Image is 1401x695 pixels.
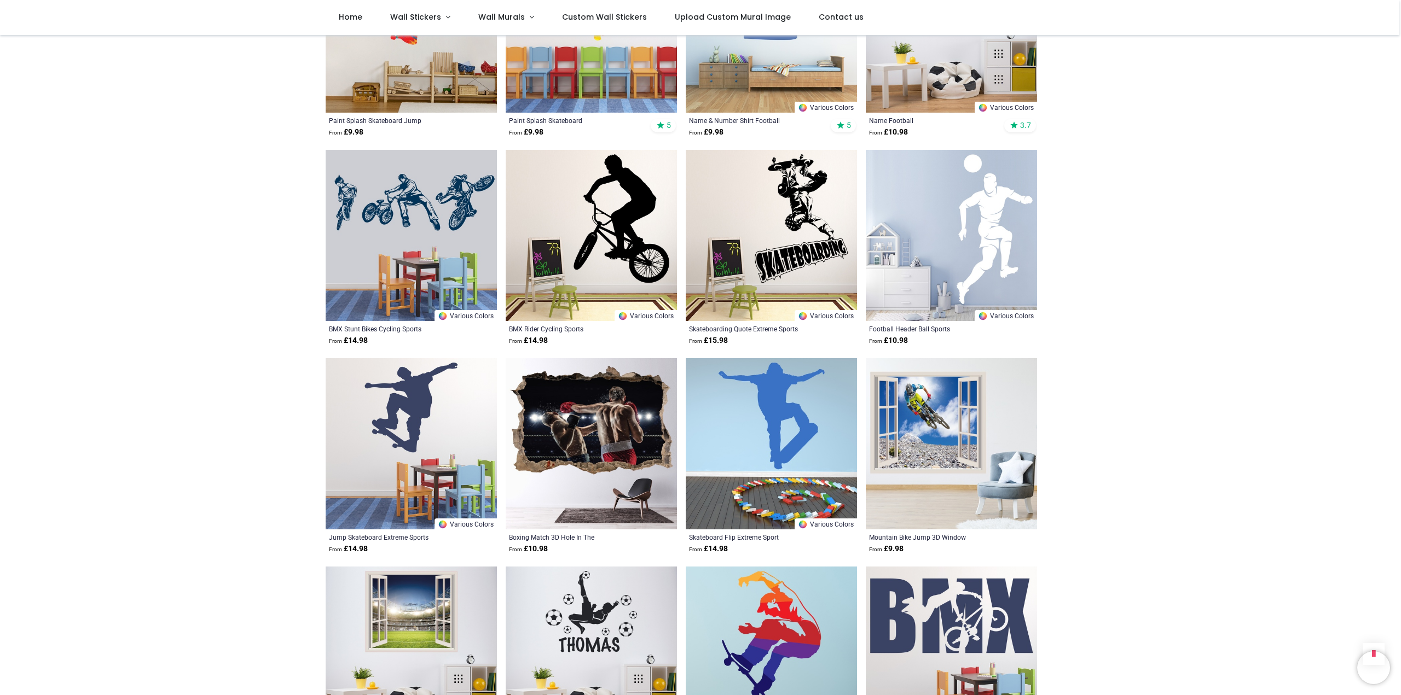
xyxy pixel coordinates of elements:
[438,519,448,529] img: Color Wheel
[869,127,908,138] strong: £ 10.98
[866,150,1037,321] img: Football Header Ball Sports Wall Sticker
[689,335,728,346] strong: £ 15.98
[329,338,342,344] span: From
[869,130,882,136] span: From
[869,533,1001,541] a: Mountain Bike Jump 3D Window
[339,11,362,22] span: Home
[795,102,857,113] a: Various Colors
[435,310,497,321] a: Various Colors
[689,533,821,541] a: Skateboard Flip Extreme Sport
[329,546,342,552] span: From
[329,533,461,541] a: Jump Skateboard Extreme Sports
[390,11,441,22] span: Wall Stickers
[506,358,677,529] img: Boxing Match 3D Hole In The Wall Sticker
[618,311,628,321] img: Color Wheel
[869,116,1001,125] a: Name Football
[869,546,882,552] span: From
[686,150,857,321] img: Skateboarding Quote Extreme Sports Wall Sticker
[509,546,522,552] span: From
[689,116,821,125] a: Name & Number Shirt Football
[689,130,702,136] span: From
[689,544,728,554] strong: £ 14.98
[689,127,723,138] strong: £ 9.98
[562,11,647,22] span: Custom Wall Stickers
[329,130,342,136] span: From
[686,358,857,529] img: Skateboard Flip Extreme Sport Wall Sticker
[509,338,522,344] span: From
[329,116,461,125] a: Paint Splash Skateboard Jump
[869,544,904,554] strong: £ 9.98
[509,544,548,554] strong: £ 10.98
[435,518,497,529] a: Various Colors
[329,324,461,333] a: BMX Stunt Bikes Cycling Sports
[689,546,702,552] span: From
[978,311,988,321] img: Color Wheel
[438,311,448,321] img: Color Wheel
[689,338,702,344] span: From
[819,11,864,22] span: Contact us
[1357,651,1390,684] iframe: Brevo live chat
[798,519,808,529] img: Color Wheel
[326,150,497,321] img: BMX Stunt Bikes Cycling Sports Wall Sticker
[847,120,851,130] span: 5
[869,338,882,344] span: From
[509,127,543,138] strong: £ 9.98
[329,544,368,554] strong: £ 14.98
[798,311,808,321] img: Color Wheel
[329,335,368,346] strong: £ 14.98
[509,116,641,125] a: Paint Splash Skateboard
[978,103,988,113] img: Color Wheel
[667,120,671,130] span: 5
[975,310,1037,321] a: Various Colors
[1020,120,1031,130] span: 3.7
[795,310,857,321] a: Various Colors
[326,358,497,529] img: Jump Skateboard Extreme Sports Wall Sticker
[869,324,1001,333] a: Football Header Ball Sports
[795,518,857,529] a: Various Colors
[509,533,641,541] a: Boxing Match 3D Hole In The
[509,335,548,346] strong: £ 14.98
[866,358,1037,529] img: Mountain Bike Jump 3D Window Wall Sticker
[689,324,821,333] a: Skateboarding Quote Extreme Sports
[509,324,641,333] a: BMX Rider Cycling Sports
[798,103,808,113] img: Color Wheel
[615,310,677,321] a: Various Colors
[975,102,1037,113] a: Various Colors
[329,127,363,138] strong: £ 9.98
[869,335,908,346] strong: £ 10.98
[506,150,677,321] img: BMX Rider Cycling Sports Wall Sticker
[509,130,522,136] span: From
[478,11,525,22] span: Wall Murals
[675,11,791,22] span: Upload Custom Mural Image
